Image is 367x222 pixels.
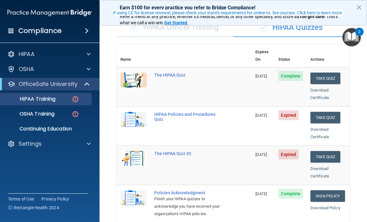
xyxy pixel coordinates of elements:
span: Refer a friend at any practice, whether it's medical, dental, or any other speciality, and score a [120,14,297,19]
button: Take Quiz [310,73,340,84]
span: [DATE] [255,113,267,118]
span: [DATE] [255,152,267,157]
a: OfficeSafe University [7,80,90,88]
span: Expired [278,149,299,159]
div: If using CE for license renewal, please check your state's requirements for online vs. live cours... [113,11,343,15]
a: Download Certificate [310,88,329,100]
button: If using CE for license renewal, please check your state's requirements for online vs. live cours... [112,10,344,16]
span: Complete [278,189,303,199]
span: [DATE] [255,191,267,196]
div: The HIPAA Quiz [154,73,221,78]
span: ✓ [261,23,267,32]
div: HIPAA Officer Training [117,18,233,37]
a: OSHA [7,65,91,73]
a: Sign Policy [310,190,345,202]
span: ! That's what we call a win-win. [120,14,339,25]
a: Download Certificate [310,166,329,178]
strong: $100 gift card [297,14,324,19]
th: Name [117,45,151,67]
a: Settings [7,140,91,148]
a: Privacy Policy [41,196,69,202]
div: HIPAA Quizzes [233,18,350,37]
a: Download Policy [310,205,340,210]
p: Earn $100 for every practice you refer to Bridge Compliance! [120,5,347,11]
span: Complete [278,71,303,81]
div: Policies Acknowledgment [154,190,221,195]
a: Terms of Use [8,196,34,202]
p: Continuing Education [4,126,89,132]
th: Expires On [252,45,275,67]
h4: Compliance [18,26,62,35]
p: Settings [19,140,42,148]
span: ✓ [131,23,138,32]
p: HIPAA [19,50,35,58]
span: Expired [278,110,299,120]
span: Ⓒ Rectangle Health 2024 [8,205,59,211]
div: 2 [358,32,360,40]
span: [DATE] [255,74,267,78]
div: HIPAA Policies and Procedures Quiz [154,112,221,122]
strong: Get Started [164,20,187,25]
button: Open Resource Center, 2 new notifications [342,28,361,46]
a: Get Started [164,20,188,25]
img: PMB logo [7,7,92,19]
p: OSHA Training [4,111,54,117]
button: Take Quiz [310,151,340,163]
button: Take Quiz [310,112,340,123]
p: OfficeSafe University [19,80,77,88]
p: OSHA [19,65,34,73]
th: Status [275,45,307,67]
a: Download Certificate [310,127,329,139]
div: The HIPAA Quiz #2 [154,151,221,156]
img: danger-circle.6113f641.png [72,95,79,103]
button: Close [356,2,362,12]
div: Finish your HIPAA quizzes to acknowledge you have received your organization’s HIPAA policies. [154,195,221,218]
a: HIPAA [7,50,91,58]
th: Actions [307,45,350,67]
img: danger-circle.6113f641.png [72,110,79,118]
p: HIPAA Training [4,96,55,102]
